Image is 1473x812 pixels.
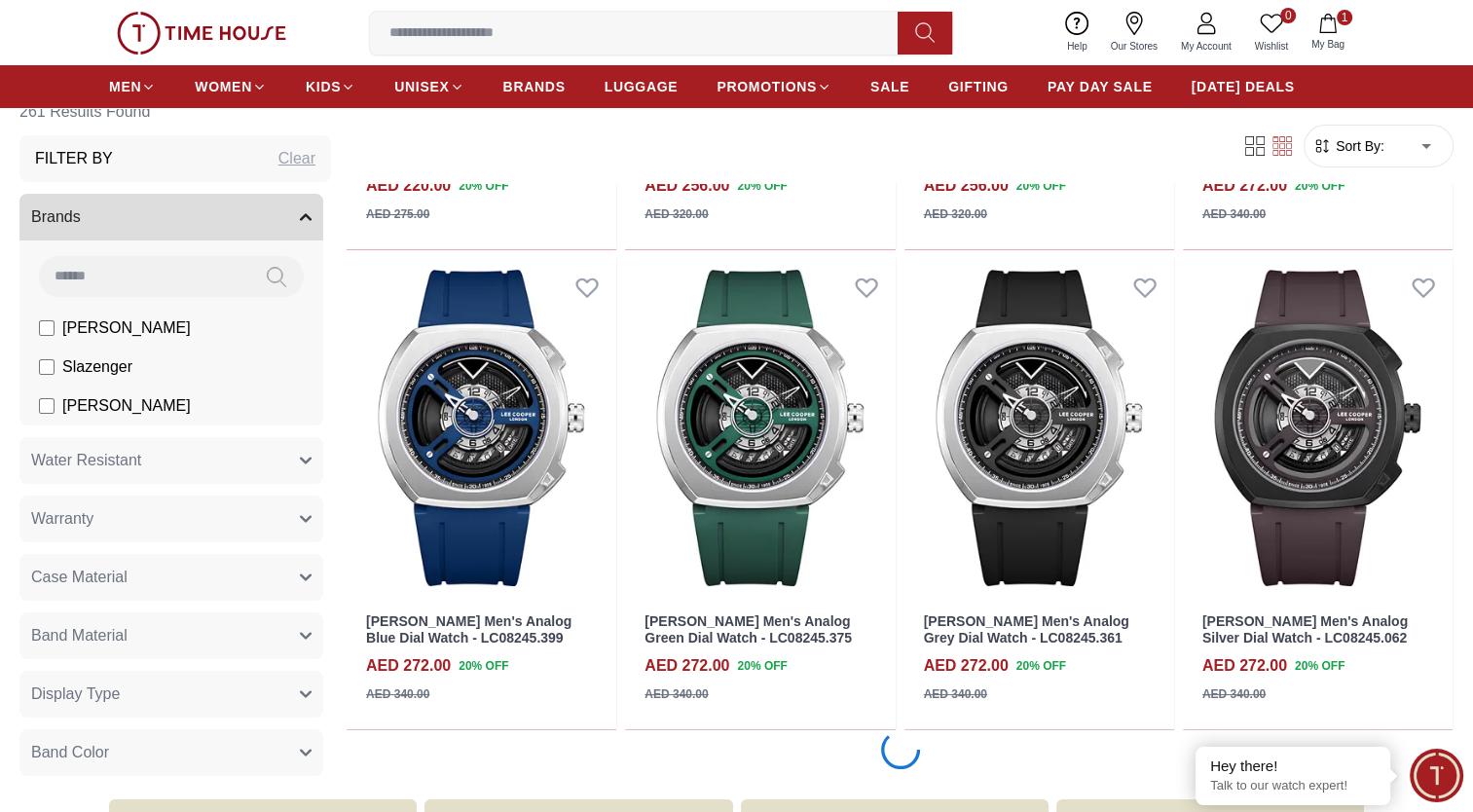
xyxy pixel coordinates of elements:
span: My Account [1173,39,1239,54]
span: My Bag [1304,37,1352,52]
div: Hey there! [1210,757,1376,776]
span: Our Stores [1103,39,1165,54]
span: [PERSON_NAME] [62,316,191,340]
span: 20 % OFF [737,657,787,675]
span: PAY DAY SALE [1048,77,1153,96]
a: 0Wishlist [1243,8,1300,57]
div: AED 340.00 [1202,685,1266,703]
a: BRANDS [503,69,566,104]
a: MEN [109,69,156,104]
span: UNISEX [394,77,449,96]
span: Display Type [31,683,120,706]
button: Band Color [19,729,323,776]
span: Sort By: [1332,136,1384,156]
h3: Filter By [35,147,113,170]
a: SALE [870,69,909,104]
span: Band Color [31,741,109,764]
a: [PERSON_NAME] Men's Analog Grey Dial Watch - LC08245.361 [924,613,1129,646]
div: AED 340.00 [366,685,429,703]
span: Help [1059,39,1095,54]
a: Help [1055,8,1099,57]
a: [PERSON_NAME] Men's Analog Green Dial Watch - LC08245.375 [644,613,852,646]
img: Lee Cooper Men's Analog Silver Dial Watch - LC08245.062 [1183,258,1453,599]
div: AED 320.00 [924,205,987,223]
a: Our Stores [1099,8,1169,57]
span: PROMOTIONS [717,77,817,96]
div: Clear [278,147,315,170]
span: BRANDS [503,77,566,96]
span: 20 % OFF [459,657,508,675]
span: 20 % OFF [459,177,508,195]
span: LUGGAGE [605,77,679,96]
span: 0 [1280,8,1296,23]
img: ... [117,12,286,55]
span: Case Material [31,566,128,589]
a: KIDS [306,69,355,104]
span: Warranty [31,507,93,531]
span: 20 % OFF [1295,177,1344,195]
span: [DATE] DEALS [1192,77,1295,96]
input: Slazenger [39,359,55,375]
button: Case Material [19,554,323,601]
span: Slazenger [62,355,132,379]
span: WOMEN [195,77,252,96]
button: Water Resistant [19,437,323,484]
div: Chat Widget [1410,749,1463,802]
span: MEN [109,77,141,96]
span: Water Resistant [31,449,141,472]
div: AED 340.00 [924,685,987,703]
h4: AED 256.00 [924,174,1009,198]
img: Lee Cooper Men's Analog Blue Dial Watch - LC08245.399 [347,258,616,599]
input: [PERSON_NAME] [39,398,55,414]
div: AED 340.00 [644,685,708,703]
span: Band Material [31,624,128,647]
button: Display Type [19,671,323,718]
a: UNISEX [394,69,463,104]
div: AED 340.00 [1202,205,1266,223]
span: Wishlist [1247,39,1296,54]
a: LUGGAGE [605,69,679,104]
a: PROMOTIONS [717,69,831,104]
input: [PERSON_NAME] [39,320,55,336]
span: [PERSON_NAME] [62,394,191,418]
img: Lee Cooper Men's Analog Green Dial Watch - LC08245.375 [625,258,895,599]
h4: AED 220.00 [366,174,451,198]
span: Brands [31,205,81,229]
div: AED 275.00 [366,205,429,223]
h4: AED 272.00 [644,654,729,678]
a: PAY DAY SALE [1048,69,1153,104]
h4: AED 272.00 [924,654,1009,678]
button: Sort By: [1312,136,1384,156]
p: Talk to our watch expert! [1210,778,1376,794]
img: Lee Cooper Men's Analog Grey Dial Watch - LC08245.361 [904,258,1174,599]
button: Brands [19,194,323,240]
div: AED 320.00 [644,205,708,223]
h4: AED 272.00 [1202,174,1287,198]
span: 20 % OFF [1295,657,1344,675]
span: SALE [870,77,909,96]
button: Warranty [19,496,323,542]
h4: AED 256.00 [644,174,729,198]
span: 20 % OFF [737,177,787,195]
a: WOMEN [195,69,267,104]
a: [DATE] DEALS [1192,69,1295,104]
h4: AED 272.00 [1202,654,1287,678]
h6: 261 Results Found [19,89,331,135]
span: KIDS [306,77,341,96]
span: 1 [1337,10,1352,25]
button: 1My Bag [1300,10,1356,55]
span: 20 % OFF [1016,177,1066,195]
a: GIFTING [948,69,1009,104]
span: GIFTING [948,77,1009,96]
button: Band Material [19,612,323,659]
h4: AED 272.00 [366,654,451,678]
a: [PERSON_NAME] Men's Analog Silver Dial Watch - LC08245.062 [1202,613,1408,646]
span: 20 % OFF [1016,657,1066,675]
a: [PERSON_NAME] Men's Analog Blue Dial Watch - LC08245.399 [366,613,571,646]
